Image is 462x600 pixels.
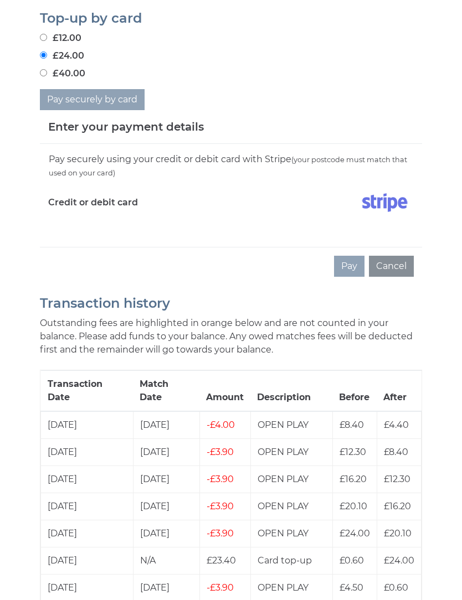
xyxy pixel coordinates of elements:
iframe: Secure card payment input frame [48,221,414,230]
td: OPEN PLAY [250,520,332,547]
td: [DATE] [41,411,134,439]
button: Cancel [369,256,414,277]
span: £8.40 [384,447,408,457]
td: [DATE] [133,465,199,493]
button: Pay [334,256,365,277]
span: £3.90 [207,474,234,484]
td: [DATE] [41,438,134,465]
input: £24.00 [40,51,47,59]
td: OPEN PLAY [250,465,332,493]
span: £4.50 [340,582,363,593]
td: [DATE] [41,493,134,520]
input: £40.00 [40,69,47,76]
th: Transaction Date [41,370,134,411]
div: Pay securely using your credit or debit card with Stripe [48,152,414,180]
span: £0.60 [340,555,364,566]
td: Card top-up [250,547,332,574]
td: OPEN PLAY [250,493,332,520]
span: £24.00 [340,528,370,539]
span: £20.10 [384,528,412,539]
span: £0.60 [384,582,408,593]
span: £12.30 [384,474,410,484]
td: [DATE] [41,465,134,493]
span: £8.40 [340,420,364,430]
span: £23.40 [207,555,236,566]
label: Credit or debit card [48,189,138,216]
th: Match Date [133,370,199,411]
span: £4.40 [384,420,409,430]
h5: Enter your payment details [48,118,204,135]
p: Outstanding fees are highlighted in orange below and are not counted in your balance. Please add ... [40,317,422,356]
td: [DATE] [41,520,134,547]
th: Description [250,370,332,411]
label: £40.00 [40,67,85,80]
span: £16.20 [340,474,367,484]
td: [DATE] [133,493,199,520]
span: £3.90 [207,501,234,511]
td: OPEN PLAY [250,411,332,439]
label: £24.00 [40,49,84,63]
span: £3.90 [207,582,234,593]
th: Before [332,370,377,411]
small: (your postcode must match that used on your card) [49,156,407,177]
span: £3.90 [207,447,234,457]
td: [DATE] [133,411,199,439]
label: £12.00 [40,32,81,45]
td: [DATE] [133,520,199,547]
span: £24.00 [384,555,414,566]
td: [DATE] [41,547,134,574]
span: £20.10 [340,501,367,511]
span: £12.30 [340,447,366,457]
span: £16.20 [384,501,411,511]
h2: Transaction history [40,296,422,311]
th: After [377,370,421,411]
td: OPEN PLAY [250,438,332,465]
span: £4.00 [207,420,235,430]
span: £3.90 [207,528,234,539]
th: Amount [199,370,250,411]
td: [DATE] [133,438,199,465]
input: £12.00 [40,34,47,41]
button: Pay securely by card [40,89,145,110]
td: N/A [133,547,199,574]
h2: Top-up by card [40,11,422,25]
